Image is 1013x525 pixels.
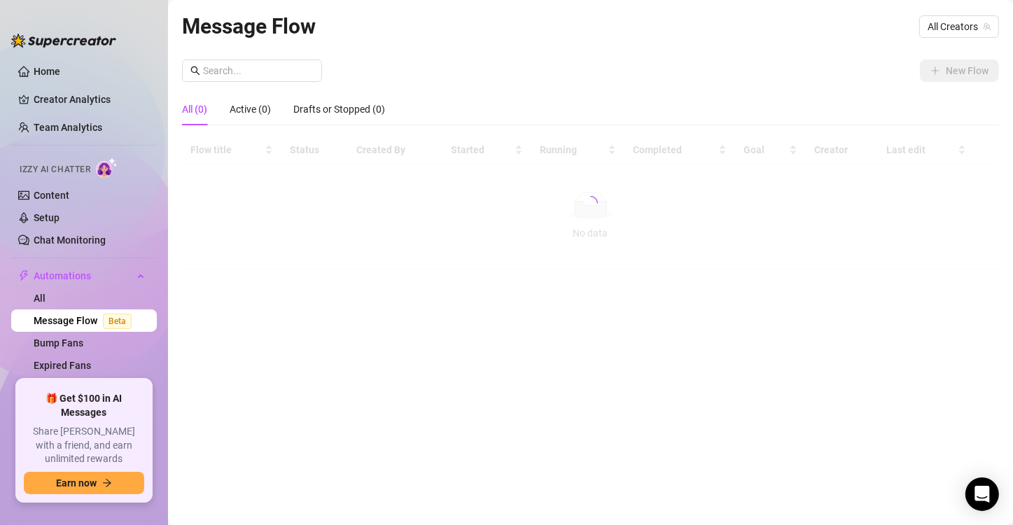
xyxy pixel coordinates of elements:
[983,22,991,31] span: team
[965,477,999,511] div: Open Intercom Messenger
[34,234,106,246] a: Chat Monitoring
[24,425,144,466] span: Share [PERSON_NAME] with a friend, and earn unlimited rewards
[928,16,991,37] span: All Creators
[56,477,97,489] span: Earn now
[230,101,271,117] div: Active (0)
[34,265,133,287] span: Automations
[18,270,29,281] span: thunderbolt
[96,157,118,178] img: AI Chatter
[102,478,112,488] span: arrow-right
[182,101,207,117] div: All (0)
[203,63,314,78] input: Search...
[583,195,599,211] span: loading
[24,392,144,419] span: 🎁 Get $100 in AI Messages
[11,34,116,48] img: logo-BBDzfeDw.svg
[293,101,385,117] div: Drafts or Stopped (0)
[34,337,83,349] a: Bump Fans
[34,88,146,111] a: Creator Analytics
[920,59,999,82] button: New Flow
[182,10,316,43] article: Message Flow
[103,314,132,329] span: Beta
[34,122,102,133] a: Team Analytics
[34,360,91,371] a: Expired Fans
[34,212,60,223] a: Setup
[24,472,144,494] button: Earn nowarrow-right
[190,66,200,76] span: search
[20,163,90,176] span: Izzy AI Chatter
[34,190,69,201] a: Content
[34,315,137,326] a: Message FlowBeta
[34,293,46,304] a: All
[34,66,60,77] a: Home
